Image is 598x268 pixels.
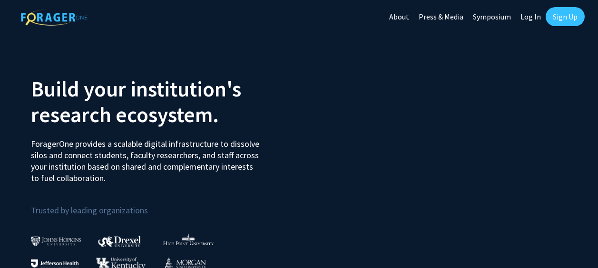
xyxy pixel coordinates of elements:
[98,236,141,247] img: Drexel University
[163,234,214,245] img: High Point University
[31,236,81,246] img: Johns Hopkins University
[31,191,292,218] p: Trusted by leading organizations
[31,76,292,127] h2: Build your institution's research ecosystem.
[31,131,261,184] p: ForagerOne provides a scalable digital infrastructure to dissolve silos and connect students, fac...
[21,9,88,26] img: ForagerOne Logo
[546,7,585,26] a: Sign Up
